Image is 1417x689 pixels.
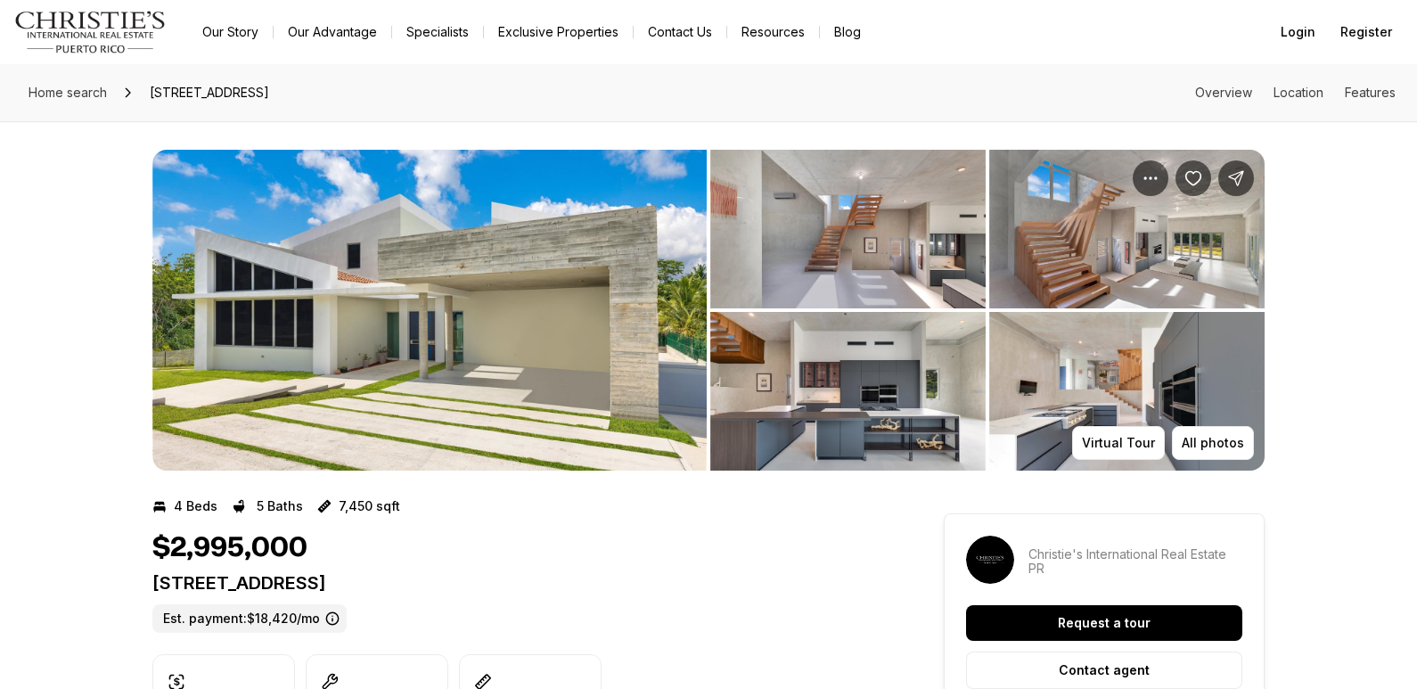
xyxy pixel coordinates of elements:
a: Resources [727,20,819,45]
p: Request a tour [1058,616,1151,630]
a: Skip to: Location [1274,85,1323,100]
p: 5 Baths [257,499,303,513]
p: All photos [1182,436,1244,450]
a: Our Story [188,20,273,45]
button: Property options [1133,160,1168,196]
span: Login [1281,25,1315,39]
button: Request a tour [966,605,1242,641]
button: Register [1330,14,1403,50]
img: logo [14,11,167,53]
p: Virtual Tour [1082,436,1155,450]
a: Skip to: Features [1345,85,1396,100]
button: Save Property: 13 SURFSIDE RD [1175,160,1211,196]
div: Listing Photos [152,150,1265,471]
span: Register [1340,25,1392,39]
span: [STREET_ADDRESS] [143,78,276,107]
a: Blog [820,20,875,45]
button: View image gallery [152,150,707,471]
label: Est. payment: $18,420/mo [152,604,347,633]
p: 4 Beds [174,499,217,513]
button: View image gallery [989,312,1265,471]
p: [STREET_ADDRESS] [152,572,880,594]
button: All photos [1172,426,1254,460]
a: Exclusive Properties [484,20,633,45]
nav: Page section menu [1195,86,1396,100]
button: Contact agent [966,652,1242,689]
p: 7,450 sqft [339,499,400,513]
button: View image gallery [710,312,986,471]
button: Login [1270,14,1326,50]
button: Virtual Tour [1072,426,1165,460]
a: Skip to: Overview [1195,85,1252,100]
p: Christie's International Real Estate PR [1028,547,1242,576]
li: 1 of 9 [152,150,707,471]
p: Contact agent [1059,663,1150,677]
span: Home search [29,85,107,100]
button: View image gallery [989,150,1265,308]
button: Contact Us [634,20,726,45]
h1: $2,995,000 [152,531,307,565]
li: 2 of 9 [710,150,1265,471]
a: Home search [21,78,114,107]
button: Share Property: 13 SURFSIDE RD [1218,160,1254,196]
a: Specialists [392,20,483,45]
button: View image gallery [710,150,986,308]
a: Our Advantage [274,20,391,45]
